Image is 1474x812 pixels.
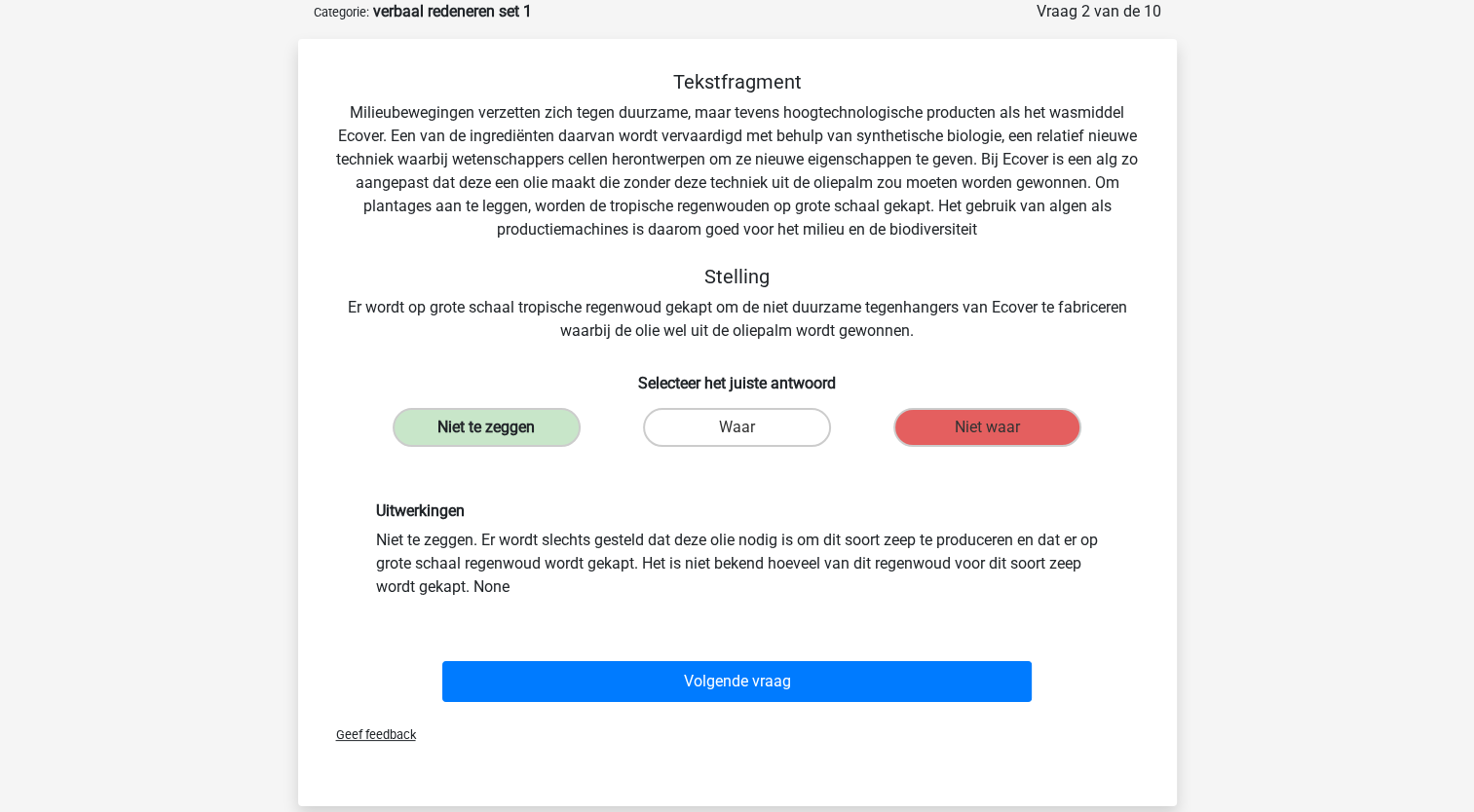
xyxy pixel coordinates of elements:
[442,661,1032,702] button: Volgende vraag
[361,501,1114,598] div: Niet te zeggen. Er wordt slechts gesteld dat deze olie nodig is om dit soort zeep te produceren e...
[329,265,1146,288] h5: Stelling
[329,358,1146,392] h6: Selecteer het juiste antwoord
[893,408,1081,447] label: Niet waar
[373,2,532,20] strong: verbaal redeneren set 1
[376,501,1099,520] h6: Uitwerkingen
[314,5,369,19] small: Categorie:
[329,70,1146,343] div: Milieubewegingen verzetten zich tegen duurzame, maar tevens hoogtechnologische producten als het ...
[643,408,831,447] label: Waar
[321,727,416,742] span: Geef feedback
[329,70,1146,93] h5: Tekstfragment
[393,408,581,447] label: Niet te zeggen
